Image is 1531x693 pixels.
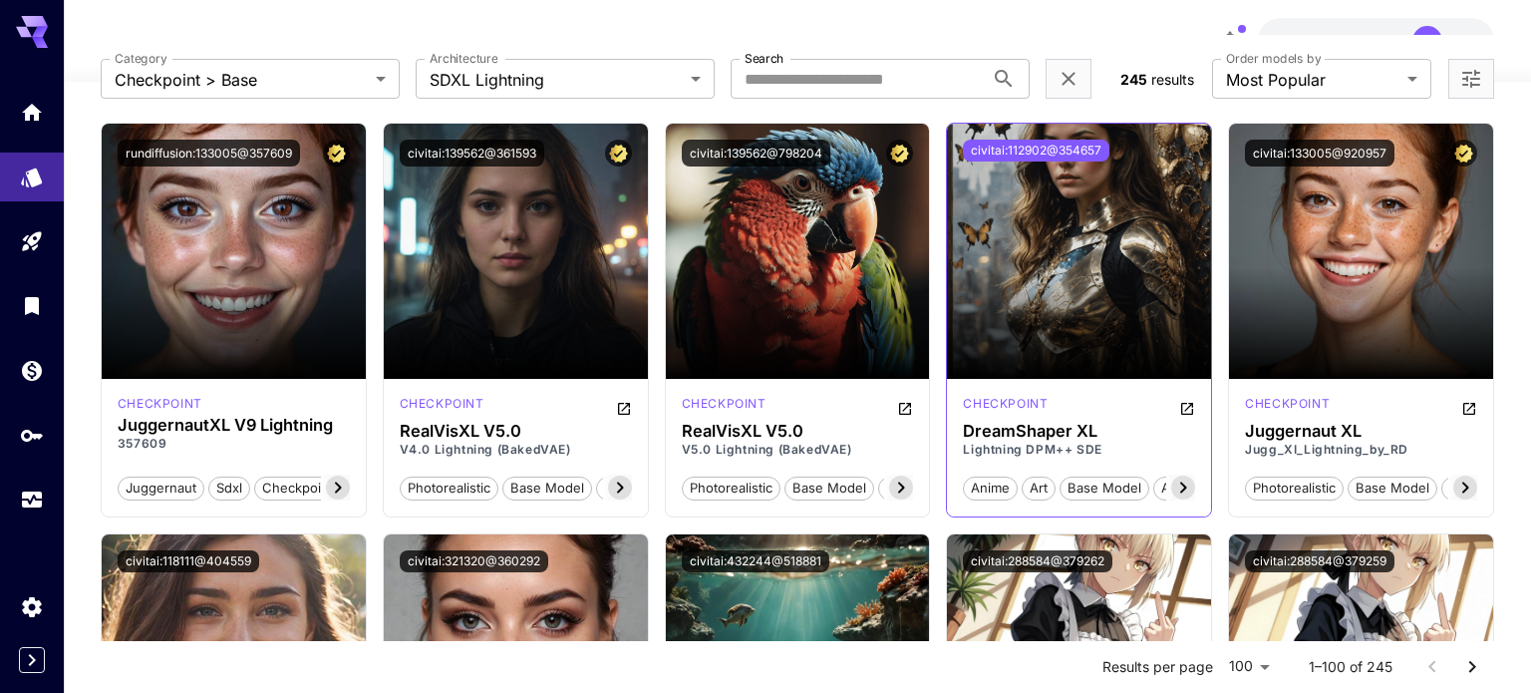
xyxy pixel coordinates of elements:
p: checkpoint [963,395,1048,413]
button: photo [1441,475,1493,501]
button: civitai:139562@361593 [400,140,544,167]
button: civitai:288584@379262 [963,550,1112,572]
div: Models [20,159,44,183]
label: Search [745,50,783,67]
span: art [1023,479,1055,499]
button: Open more filters [1459,67,1483,92]
span: 245 [1120,71,1147,88]
button: civitai:112902@354657 [963,140,1109,162]
button: Certified Model – Vetted for best performance and includes a commercial license. [1450,140,1477,167]
button: juggernaut [118,475,204,501]
label: Category [115,50,167,67]
h3: RealVisXL V5.0 [400,422,632,441]
button: Expand sidebar [19,647,45,673]
button: Go to next page [1452,647,1492,687]
span: base model [503,479,591,499]
span: $13.37 [1278,33,1327,50]
span: anime [964,479,1017,499]
p: 357609 [118,435,350,453]
p: 1–100 of 245 [1309,657,1392,677]
span: base model [1349,479,1436,499]
button: anime [963,475,1018,501]
p: checkpoint [1245,395,1330,413]
button: Open in CivitAI [1179,395,1195,419]
span: base model [785,479,873,499]
button: base model [1348,475,1437,501]
div: SDXL Lightning [963,395,1048,419]
button: rundiffusion:133005@357609 [118,140,300,167]
button: photorealistic [400,475,498,501]
button: Open in CivitAI [616,395,632,419]
p: V5.0 Lightning (BakedVAE) [682,441,914,459]
div: SDXL Lightning [118,395,202,413]
button: civitai:288584@379259 [1245,550,1394,572]
label: Order models by [1226,50,1321,67]
span: credits left [1327,33,1396,50]
p: Results per page [1102,657,1213,677]
button: civitai:133005@920957 [1245,140,1394,167]
button: sdxl [208,475,250,501]
p: V4.0 Lightning (BakedVAE) [400,441,632,459]
button: photorealistic [1245,475,1344,501]
div: Settings [20,594,44,619]
button: checkpoint [254,475,341,501]
button: $13.37125PN [1258,18,1494,64]
p: checkpoint [682,395,766,413]
div: Usage [20,488,44,513]
a: Models [101,29,155,53]
span: results [1151,71,1194,88]
button: Open in CivitAI [1461,395,1477,419]
span: artstyle [1154,479,1215,499]
div: PN [1412,26,1442,56]
p: checkpoint [400,395,484,413]
nav: breadcrumb [101,29,270,53]
span: photorealistic [1246,479,1343,499]
button: base model [1060,475,1149,501]
span: photorealistic [683,479,779,499]
div: Home [20,100,44,125]
span: woman [879,479,939,499]
button: Certified Model – Vetted for best performance and includes a commercial license. [323,140,350,167]
button: Open in CivitAI [897,395,913,419]
button: civitai:118111@404559 [118,550,259,572]
span: Checkpoint > Base [115,68,368,92]
button: base model [784,475,874,501]
div: $13.37125 [1278,31,1396,52]
span: base model [1061,479,1148,499]
button: photorealistic [682,475,780,501]
button: art [1022,475,1056,501]
span: photo [1442,479,1492,499]
span: juggernaut [119,479,203,499]
button: base model [502,475,592,501]
button: Certified Model – Vetted for best performance and includes a commercial license. [605,140,632,167]
label: Architecture [430,50,497,67]
div: API Keys [20,423,44,448]
p: Jugg_XI_Lightning_by_RD [1245,441,1477,459]
span: photorealistic [401,479,497,499]
div: SDXL Lightning [682,395,766,419]
p: checkpoint [118,395,202,413]
div: 100 [1221,652,1277,681]
span: SDXL Lightning [430,68,683,92]
span: sdxl [209,479,249,499]
a: All Models [191,29,270,53]
h3: Juggernaut XL [1245,422,1477,441]
h3: DreamShaper XL [963,422,1195,441]
span: Most Popular [1226,68,1399,92]
h3: JuggernautXL V9 Lightning [118,416,350,435]
button: woman [878,475,940,501]
button: civitai:321320@360292 [400,550,548,572]
p: Lightning DPM++ SDE [963,441,1195,459]
div: Wallet [20,358,44,383]
button: civitai:432244@518881 [682,550,829,572]
h3: RealVisXL V5.0 [682,422,914,441]
div: SDXL Lightning [400,395,484,419]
